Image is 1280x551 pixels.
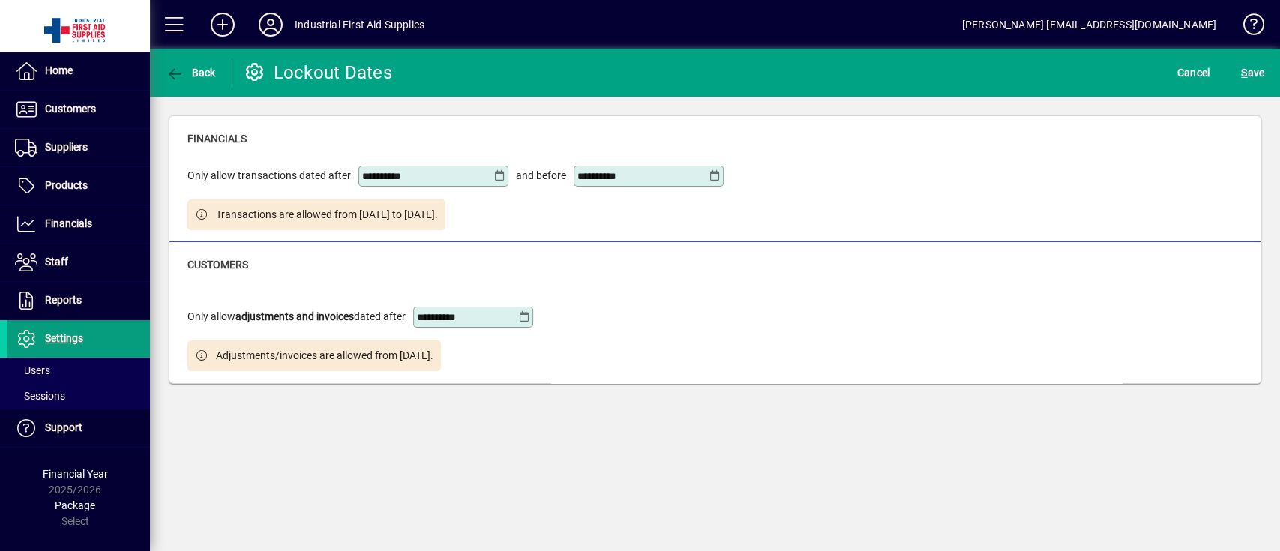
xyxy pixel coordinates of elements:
span: Staff [45,256,68,268]
span: ave [1241,61,1264,85]
span: Financials [187,133,247,145]
span: S [1241,67,1247,79]
span: Cancel [1177,61,1210,85]
span: Support [45,421,82,433]
span: and before [516,168,566,184]
span: Reports [45,294,82,306]
b: adjustments and invoices [235,310,354,322]
span: Home [45,64,73,76]
div: Industrial First Aid Supplies [295,13,424,37]
span: Products [45,179,88,191]
span: Customers [45,103,96,115]
a: Reports [7,282,150,319]
a: Support [7,409,150,447]
button: Save [1237,59,1268,86]
a: Staff [7,244,150,281]
a: Home [7,52,150,90]
button: Cancel [1174,59,1214,86]
a: Knowledge Base [1231,3,1261,52]
a: Sessions [7,383,150,409]
a: Customers [7,91,150,128]
div: Lockout Dates [244,61,392,85]
span: Only allow transactions dated after [187,168,351,184]
button: Profile [247,11,295,38]
span: Back [166,67,216,79]
div: [PERSON_NAME] [EMAIL_ADDRESS][DOMAIN_NAME] [962,13,1216,37]
button: Add [199,11,247,38]
span: Customers [187,259,248,271]
span: Suppliers [45,141,88,153]
span: Sessions [15,390,65,402]
a: Users [7,358,150,383]
a: Products [7,167,150,205]
span: Users [15,364,50,376]
span: Package [55,499,95,511]
button: Back [162,59,220,86]
span: Transactions are allowed from [DATE] to [DATE]. [216,207,438,223]
span: Only allow dated after [187,309,406,325]
app-page-header-button: Back [150,59,232,86]
span: Financials [45,217,92,229]
span: Adjustments/invoices are allowed from [DATE]. [216,348,433,364]
span: Financial Year [43,468,108,480]
span: Settings [45,332,83,344]
a: Suppliers [7,129,150,166]
a: Financials [7,205,150,243]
